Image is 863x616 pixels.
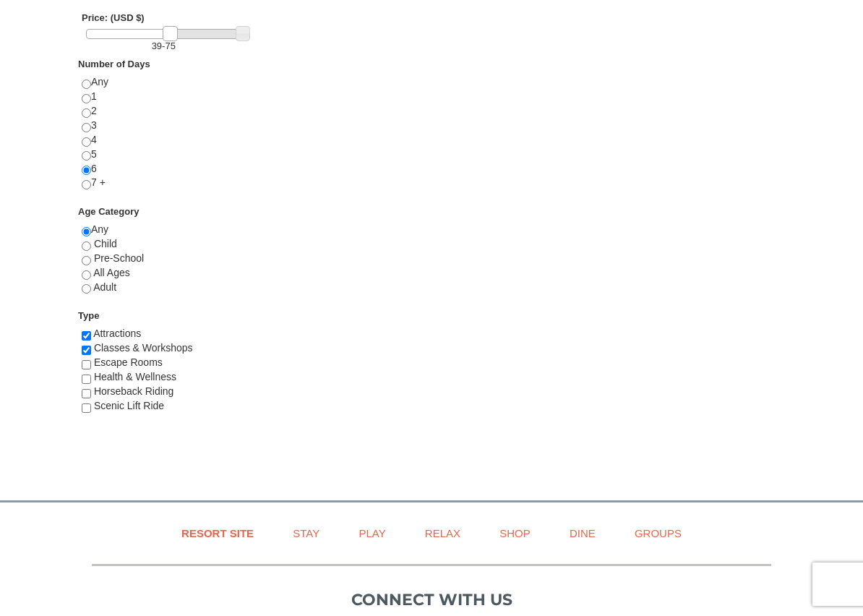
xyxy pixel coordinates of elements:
[165,40,175,51] span: 75
[94,385,174,397] span: Horseback Riding
[94,238,117,249] span: Child
[275,517,338,549] a: Stay
[78,310,99,321] strong: Type
[93,267,130,278] span: All Ages
[551,517,614,549] a: Dine
[82,12,145,23] strong: Price: (USD $)
[94,342,193,354] span: Classes & Workshops
[152,40,162,51] span: 39
[340,517,403,549] a: Play
[94,252,144,264] span: Pre-School
[94,400,164,411] span: Scenic Lift Ride
[78,206,139,217] strong: Age Category
[617,517,700,549] a: Groups
[481,517,549,549] a: Shop
[82,75,246,205] div: Any 1 2 3 4 5 6 7 +
[407,517,478,549] a: Relax
[94,371,176,382] span: Health & Wellness
[93,281,116,293] span: Adult
[78,59,150,69] strong: Number of Days
[82,39,246,54] label: -
[82,223,246,309] div: Any
[92,588,771,612] p: Connect with us
[93,328,141,339] span: Attractions
[163,517,272,549] a: Resort Site
[94,356,163,368] span: Escape Rooms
